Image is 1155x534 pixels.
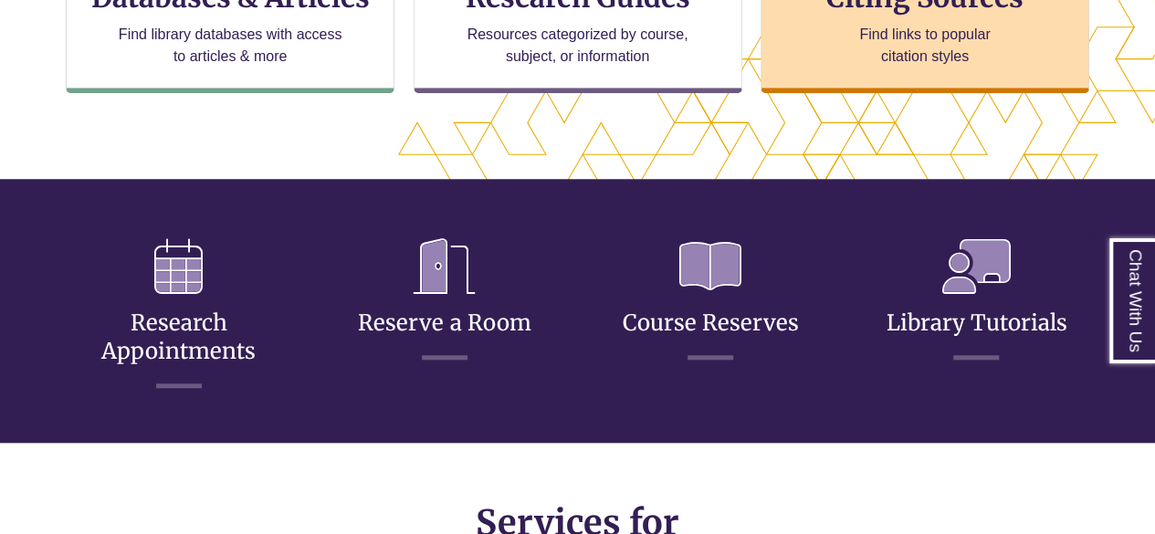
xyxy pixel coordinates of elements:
[886,265,1066,337] a: Library Tutorials
[111,24,350,68] p: Find library databases with access to articles & more
[835,24,1013,68] p: Find links to popular citation styles
[358,265,530,337] a: Reserve a Room
[1082,225,1150,250] a: Back to Top
[458,24,697,68] p: Resources categorized by course, subject, or information
[623,265,799,337] a: Course Reserves
[101,265,256,365] a: Research Appointments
